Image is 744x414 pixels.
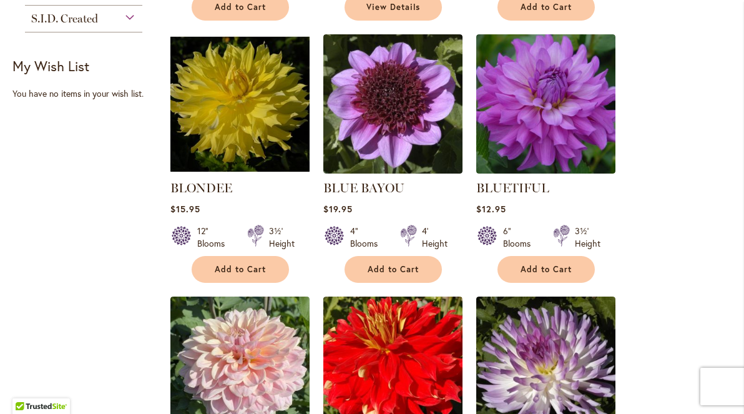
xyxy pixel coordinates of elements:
[215,2,266,12] span: Add to Cart
[269,225,295,250] div: 3½' Height
[170,164,310,176] a: Blondee
[497,256,595,283] button: Add to Cart
[192,256,289,283] button: Add to Cart
[323,180,404,195] a: BLUE BAYOU
[170,180,232,195] a: BLONDEE
[521,2,572,12] span: Add to Cart
[350,225,385,250] div: 4" Blooms
[366,2,420,12] span: View Details
[345,256,442,283] button: Add to Cart
[323,34,463,174] img: BLUE BAYOU
[503,225,538,250] div: 6" Blooms
[215,264,266,275] span: Add to Cart
[575,225,600,250] div: 3½' Height
[476,34,615,174] img: Bluetiful
[521,264,572,275] span: Add to Cart
[476,164,615,176] a: Bluetiful
[170,203,200,215] span: $15.95
[323,164,463,176] a: BLUE BAYOU
[31,12,98,26] span: S.I.D. Created
[12,57,89,75] strong: My Wish List
[170,34,310,174] img: Blondee
[422,225,448,250] div: 4' Height
[197,225,232,250] div: 12" Blooms
[476,203,506,215] span: $12.95
[368,264,419,275] span: Add to Cart
[12,87,162,100] div: You have no items in your wish list.
[476,180,549,195] a: BLUETIFUL
[9,370,44,405] iframe: Launch Accessibility Center
[323,203,353,215] span: $19.95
